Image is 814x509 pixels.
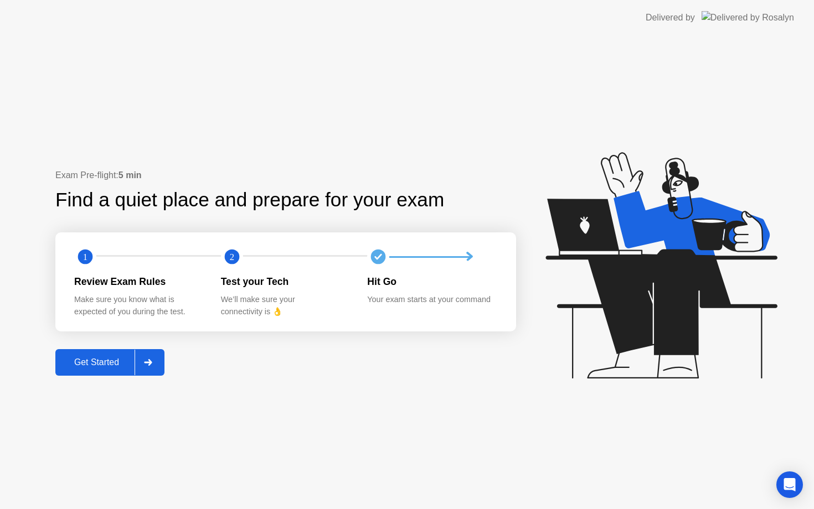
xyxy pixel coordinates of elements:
[221,274,350,289] div: Test your Tech
[367,294,496,306] div: Your exam starts at your command
[702,11,794,24] img: Delivered by Rosalyn
[74,274,203,289] div: Review Exam Rules
[55,185,446,215] div: Find a quiet place and prepare for your exam
[367,274,496,289] div: Hit Go
[83,252,87,262] text: 1
[55,349,164,376] button: Get Started
[74,294,203,318] div: Make sure you know what is expected of you during the test.
[221,294,350,318] div: We’ll make sure your connectivity is 👌
[55,169,516,182] div: Exam Pre-flight:
[119,170,142,180] b: 5 min
[230,252,234,262] text: 2
[59,357,135,367] div: Get Started
[776,471,803,498] div: Open Intercom Messenger
[646,11,695,24] div: Delivered by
